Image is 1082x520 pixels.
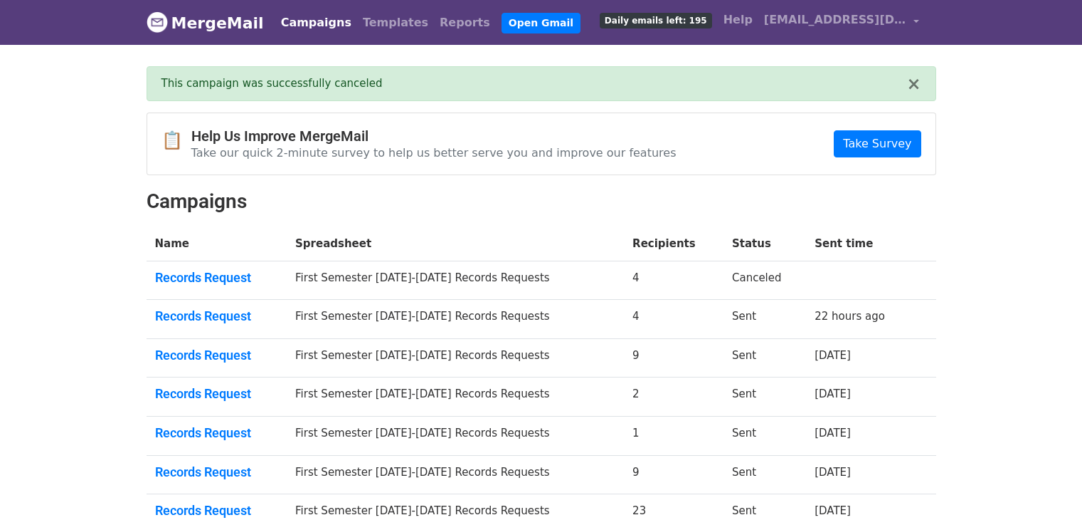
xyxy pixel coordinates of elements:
button: × [906,76,921,93]
td: First Semester [DATE]-[DATE] Records Requests [287,338,624,378]
a: 22 hours ago [815,310,885,323]
td: Sent [723,338,806,378]
img: MergeMail logo [147,11,168,33]
a: Records Request [155,270,279,286]
div: This campaign was successfully canceled [161,76,907,92]
td: 9 [624,338,723,378]
a: [DATE] [815,504,851,517]
a: [DATE] [815,349,851,362]
a: Records Request [155,425,279,441]
a: Records Request [155,308,279,324]
a: MergeMail [147,8,264,38]
th: Spreadsheet [287,227,624,261]
a: Records Request [155,386,279,402]
a: [EMAIL_ADDRESS][DOMAIN_NAME] [758,6,925,39]
td: First Semester [DATE]-[DATE] Records Requests [287,416,624,455]
th: Recipients [624,227,723,261]
td: First Semester [DATE]-[DATE] Records Requests [287,378,624,417]
a: Templates [357,9,434,37]
a: Help [718,6,758,34]
a: Take Survey [834,130,921,157]
a: Records Request [155,348,279,363]
th: Status [723,227,806,261]
h2: Campaigns [147,189,936,214]
td: 9 [624,455,723,494]
a: [DATE] [815,388,851,400]
a: Records Request [155,464,279,480]
th: Name [147,227,287,261]
th: Sent time [806,227,914,261]
td: Sent [723,378,806,417]
td: 2 [624,378,723,417]
a: Open Gmail [502,13,580,33]
a: Campaigns [275,9,357,37]
td: First Semester [DATE]-[DATE] Records Requests [287,261,624,300]
span: Daily emails left: 195 [600,13,712,28]
p: Take our quick 2-minute survey to help us better serve you and improve our features [191,145,677,160]
td: Sent [723,300,806,339]
span: 📋 [161,130,191,151]
td: Sent [723,416,806,455]
td: 4 [624,300,723,339]
td: 4 [624,261,723,300]
td: 1 [624,416,723,455]
a: Records Request [155,503,279,519]
td: Sent [723,455,806,494]
td: Canceled [723,261,806,300]
h4: Help Us Improve MergeMail [191,128,677,145]
td: First Semester [DATE]-[DATE] Records Requests [287,455,624,494]
a: Daily emails left: 195 [594,6,718,34]
span: [EMAIL_ADDRESS][DOMAIN_NAME] [764,11,906,28]
td: First Semester [DATE]-[DATE] Records Requests [287,300,624,339]
a: [DATE] [815,466,851,479]
a: [DATE] [815,427,851,440]
a: Reports [434,9,496,37]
